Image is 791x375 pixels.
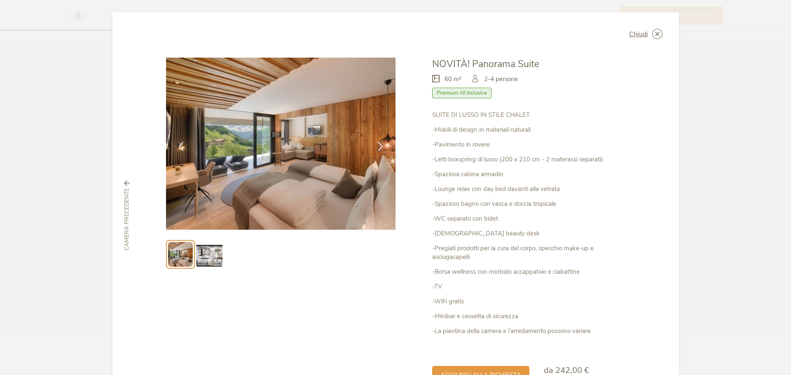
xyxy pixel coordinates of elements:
[432,214,625,223] p: -WC separato con bidet
[432,88,491,98] span: Premium All Inclusive
[196,241,222,268] img: Preview
[432,200,625,208] p: -Spazioso bagno con vasca e doccia tropicale
[432,268,625,276] p: -Borsa wellness con morbido accappatoio e ciabattine
[432,170,625,179] p: -Spaziosa cabina armadio
[484,75,518,84] span: 2-4 persone
[432,327,625,335] p: -La piantina della camera e l’arredamento possono variare
[432,185,625,193] p: -Lounge relax con day bed davanti alla vetrata
[432,282,625,291] p: -TV
[432,312,625,321] p: -Minibar e cassetta di sicurezza
[432,58,539,70] span: NOVITÀ! Panorama Suite
[432,244,625,261] p: -Pregiati prodotti per la cura del corpo, specchio make-up e asciugacapelli
[166,58,396,230] img: NOVITÀ! Panorama Suite
[445,75,461,84] span: 60 m²
[432,126,625,134] p: -Mobili di design in materiali naturali
[432,229,625,238] p: -[DEMOGRAPHIC_DATA] beauty desk
[432,111,625,119] p: SUITE DI LUSSO IN STILE CHALET
[168,242,193,267] img: Preview
[432,297,625,306] p: -WiFi gratis
[432,155,625,164] p: -Letti boxspring di lusso (200 x 210 cm - 2 materassi separati)
[432,140,625,149] p: -Pavimento in rovere
[123,188,131,250] span: Camera precedente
